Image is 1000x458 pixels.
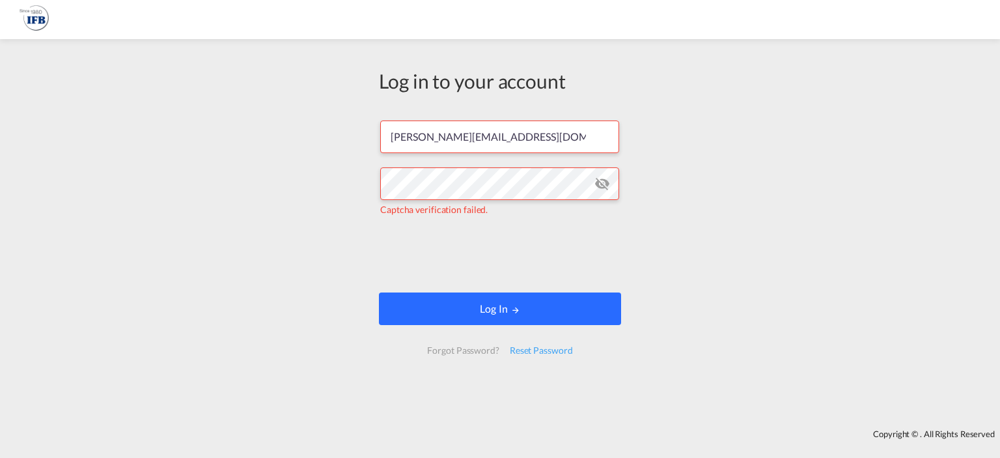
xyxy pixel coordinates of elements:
span: Captcha verification failed. [380,204,488,215]
button: LOGIN [379,293,621,325]
iframe: reCAPTCHA [401,229,599,279]
img: 1f261f00256b11eeaf3d89493e6660f9.png [20,5,49,35]
md-icon: icon-eye-off [594,176,610,192]
input: Enter email/phone number [380,121,619,153]
div: Log in to your account [379,67,621,94]
div: Forgot Password? [422,339,504,362]
div: Reset Password [505,339,578,362]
